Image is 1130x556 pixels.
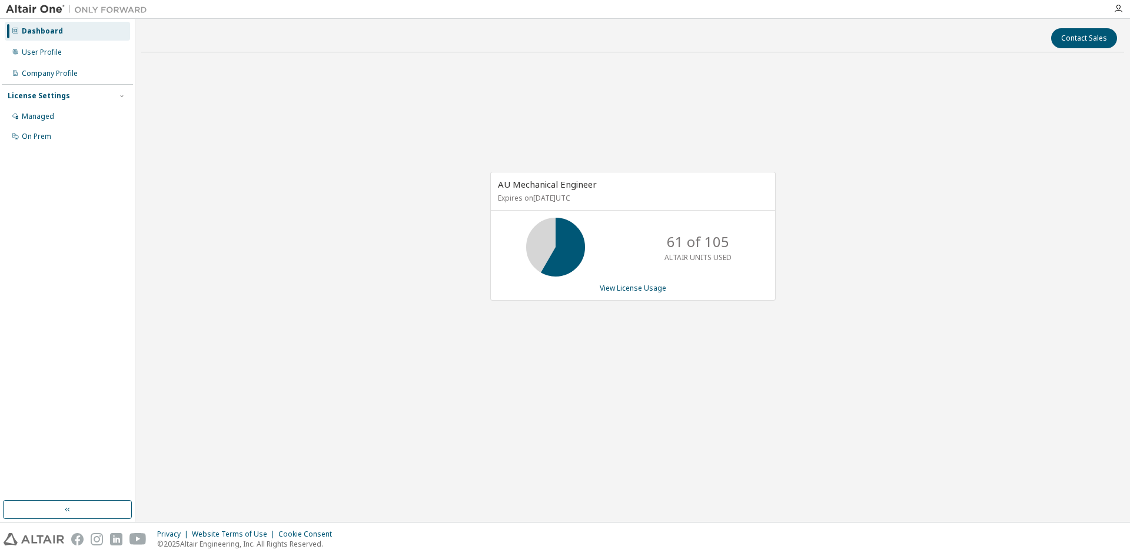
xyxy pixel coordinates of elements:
div: Website Terms of Use [192,530,278,539]
img: Altair One [6,4,153,15]
p: © 2025 Altair Engineering, Inc. All Rights Reserved. [157,539,339,549]
div: License Settings [8,91,70,101]
img: facebook.svg [71,533,84,545]
img: instagram.svg [91,533,103,545]
p: ALTAIR UNITS USED [664,252,732,262]
div: Dashboard [22,26,63,36]
div: Managed [22,112,54,121]
img: altair_logo.svg [4,533,64,545]
img: linkedin.svg [110,533,122,545]
span: AU Mechanical Engineer [498,178,597,190]
div: Cookie Consent [278,530,339,539]
img: youtube.svg [129,533,147,545]
a: View License Usage [600,283,666,293]
div: On Prem [22,132,51,141]
p: 61 of 105 [667,232,729,252]
button: Contact Sales [1051,28,1117,48]
div: Company Profile [22,69,78,78]
div: Privacy [157,530,192,539]
div: User Profile [22,48,62,57]
p: Expires on [DATE] UTC [498,193,765,203]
